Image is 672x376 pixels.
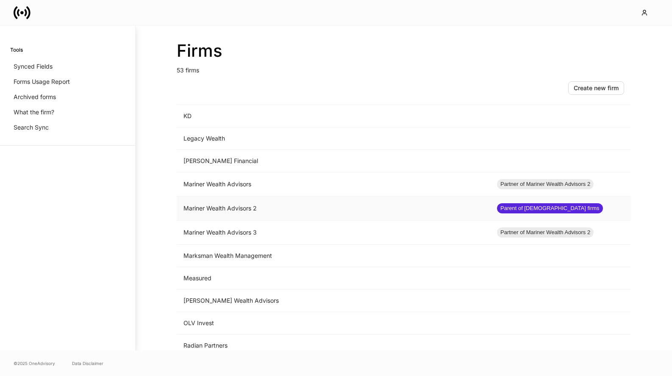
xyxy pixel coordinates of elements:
[574,84,619,92] div: Create new firm
[177,61,631,75] p: 53 firms
[14,77,70,86] p: Forms Usage Report
[10,59,125,74] a: Synced Fields
[177,221,490,245] td: Mariner Wealth Advisors 3
[177,172,490,196] td: Mariner Wealth Advisors
[10,105,125,120] a: What the firm?
[10,120,125,135] a: Search Sync
[177,245,490,267] td: Marksman Wealth Management
[177,150,490,172] td: [PERSON_NAME] Financial
[177,196,490,221] td: Mariner Wealth Advisors 2
[177,105,490,127] td: KD
[497,180,594,188] span: Partner of Mariner Wealth Advisors 2
[10,89,125,105] a: Archived forms
[10,46,23,54] h6: Tools
[10,74,125,89] a: Forms Usage Report
[177,127,490,150] td: Legacy Wealth
[177,290,490,312] td: [PERSON_NAME] Wealth Advisors
[72,360,103,367] a: Data Disclaimer
[177,335,490,357] td: Radian Partners
[177,41,631,61] h2: Firms
[14,123,49,132] p: Search Sync
[14,360,55,367] span: © 2025 OneAdvisory
[497,228,594,237] span: Partner of Mariner Wealth Advisors 2
[568,81,624,95] button: Create new firm
[177,312,490,335] td: OLV Invest
[497,204,603,213] span: Parent of [DEMOGRAPHIC_DATA] firms
[14,108,54,116] p: What the firm?
[14,93,56,101] p: Archived forms
[14,62,53,71] p: Synced Fields
[177,267,490,290] td: Measured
